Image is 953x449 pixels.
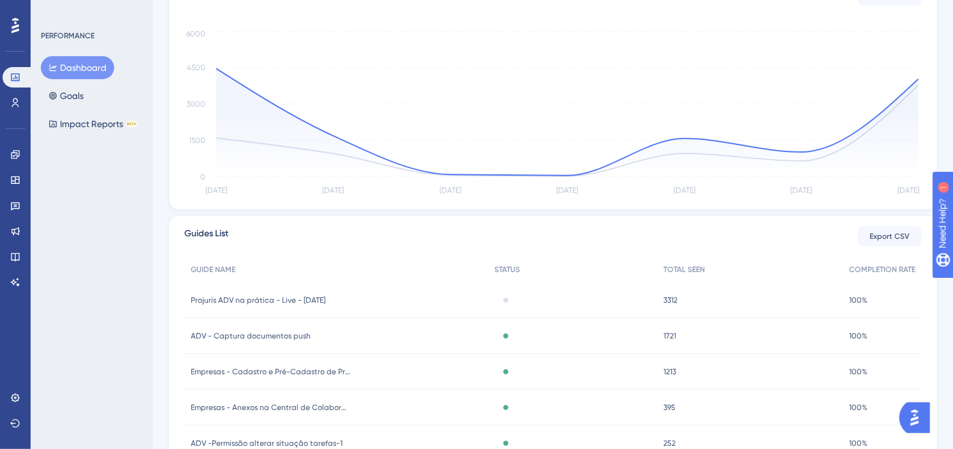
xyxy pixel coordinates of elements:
[849,402,868,413] span: 100%
[870,231,910,241] span: Export CSV
[41,84,91,107] button: Goals
[184,226,228,247] span: Guides List
[849,438,868,448] span: 100%
[323,186,344,195] tspan: [DATE]
[191,295,325,305] span: Projuris ADV na prática - Live - [DATE]
[191,264,235,275] span: GUIDE NAME
[663,331,676,341] span: 1721
[191,438,343,448] span: ADV -Permissão alterar situação tarefas-1
[674,186,695,195] tspan: [DATE]
[88,6,92,17] div: 1
[41,56,114,79] button: Dashboard
[186,100,205,109] tspan: 3000
[191,331,311,341] span: ADV - Captura documentos push
[187,63,205,72] tspan: 4500
[41,112,145,135] button: Impact ReportsBETA
[191,367,350,377] span: Empresas - Cadastro e Pré-Cadastro de Processos
[126,121,137,127] div: BETA
[663,402,676,413] span: 395
[849,367,868,377] span: 100%
[30,3,80,19] span: Need Help?
[189,136,205,145] tspan: 1500
[200,172,205,181] tspan: 0
[557,186,579,195] tspan: [DATE]
[663,295,677,305] span: 3312
[849,295,868,305] span: 100%
[849,264,915,275] span: COMPLETION RATE
[186,29,205,38] tspan: 6000
[494,264,520,275] span: STATUS
[849,331,868,341] span: 100%
[858,226,922,247] button: Export CSV
[191,402,350,413] span: Empresas - Anexos na Central de Colaboração
[41,31,94,41] div: PERFORMANCE
[898,186,919,195] tspan: [DATE]
[791,186,813,195] tspan: [DATE]
[899,399,938,437] iframe: UserGuiding AI Assistant Launcher
[663,367,676,377] span: 1213
[663,438,676,448] span: 252
[440,186,461,195] tspan: [DATE]
[205,186,227,195] tspan: [DATE]
[663,264,705,275] span: TOTAL SEEN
